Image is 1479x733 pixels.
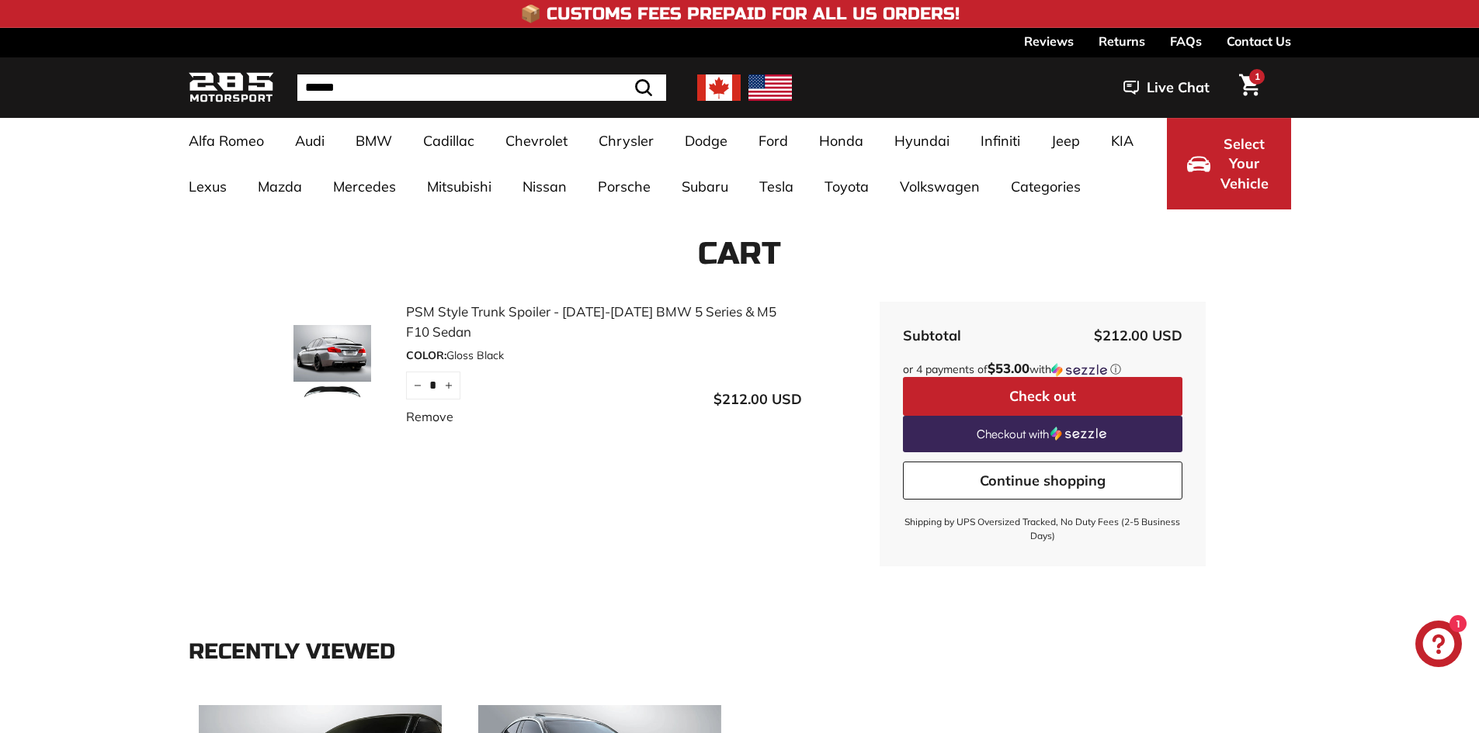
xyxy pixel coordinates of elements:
a: Honda [804,118,879,164]
a: Mercedes [318,164,411,209]
div: or 4 payments of with [903,361,1182,377]
a: Reviews [1024,28,1074,54]
a: KIA [1095,118,1149,164]
a: Chevrolet [490,118,583,164]
a: Alfa Romeo [173,118,279,164]
a: FAQs [1170,28,1202,54]
a: Volkswagen [884,164,995,209]
a: Remove [406,407,453,426]
span: Live Chat [1147,78,1210,98]
img: PSM Style Trunk Spoiler - 2010-2017 BMW 5 Series & M5 F10 Sedan [274,325,391,403]
div: Recently viewed [189,640,1291,664]
button: Increase item quantity by one [437,372,460,399]
a: Returns [1099,28,1145,54]
span: COLOR: [406,348,446,362]
h4: 📦 Customs Fees Prepaid for All US Orders! [520,5,960,23]
span: $212.00 USD [1094,327,1182,344]
a: Dodge [669,118,743,164]
img: Logo_285_Motorsport_areodynamics_components [189,70,274,106]
a: Cart [1230,61,1269,114]
small: Shipping by UPS Oversized Tracked, No Duty Fees (2-5 Business Days) [903,515,1182,543]
a: Infiniti [965,118,1036,164]
a: PSM Style Trunk Spoiler - [DATE]-[DATE] BMW 5 Series & M5 F10 Sedan [406,302,802,341]
button: Check out [903,377,1182,416]
img: Sezzle [1050,427,1106,441]
button: Live Chat [1103,68,1230,107]
a: Categories [995,164,1096,209]
a: Toyota [809,164,884,209]
a: Jeep [1036,118,1095,164]
a: Chrysler [583,118,669,164]
button: Select Your Vehicle [1167,118,1291,209]
a: Contact Us [1227,28,1291,54]
div: or 4 payments of$53.00withSezzle Click to learn more about Sezzle [903,361,1182,377]
span: Select Your Vehicle [1218,134,1271,194]
div: Subtotal [903,325,961,346]
h1: Cart [189,237,1291,271]
a: Mitsubishi [411,164,507,209]
a: Ford [743,118,804,164]
a: Lexus [173,164,242,209]
span: $53.00 [988,360,1029,376]
a: Nissan [507,164,582,209]
a: Mazda [242,164,318,209]
a: Hyundai [879,118,965,164]
a: Audi [279,118,340,164]
span: $212.00 USD [713,390,802,408]
inbox-online-store-chat: Shopify online store chat [1411,621,1467,671]
a: Checkout with [903,416,1182,452]
button: Reduce item quantity by one [406,372,429,399]
a: Porsche [582,164,666,209]
a: Continue shopping [903,462,1182,500]
span: 1 [1255,71,1260,82]
a: Cadillac [408,118,490,164]
div: Gloss Black [406,347,802,364]
a: BMW [340,118,408,164]
input: Search [297,74,666,101]
a: Subaru [666,164,744,209]
img: Sezzle [1051,363,1107,377]
a: Tesla [744,164,809,209]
